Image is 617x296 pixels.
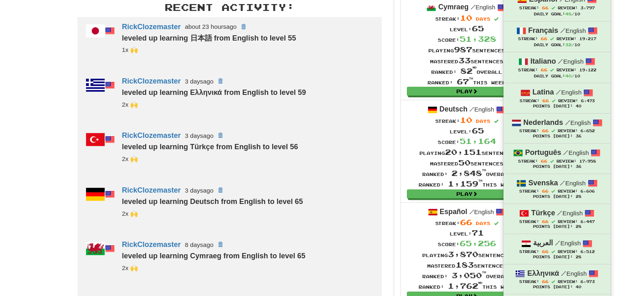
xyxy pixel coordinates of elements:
span: / [563,149,568,156]
div: Streak: [428,13,506,23]
span: days [476,16,490,21]
small: English [469,106,494,113]
div: Points [DATE]: 36 [512,134,602,139]
span: Streak includes today. [551,220,555,223]
span: 66 [541,159,547,163]
span: Streak includes today. [550,159,554,163]
a: RickClozemaster [122,240,181,249]
div: Mastered sentences [419,260,515,270]
span: 71 [472,228,484,237]
span: Streak includes today. [551,6,555,10]
span: 987 [454,45,472,54]
div: Points [DATE]: 40 [512,285,602,290]
span: / [556,88,561,96]
span: Streak: [519,279,539,284]
div: Playing sentences [428,44,506,55]
a: Nederlands /English Streak: 66 Review: 6,652 Points [DATE]: 36 [503,114,611,143]
strong: العربية [533,239,553,247]
small: 3 days ago [185,78,214,85]
small: English [469,209,494,215]
span: Streak includes today. [550,68,553,72]
span: 6,447 [580,219,595,224]
strong: leveled up learning Ελληνικά from English to level 59 [122,88,306,97]
div: Points [DATE]: 40 [512,104,602,109]
small: English [560,27,586,34]
a: RickClozemaster [122,131,181,139]
span: 67 [457,77,473,86]
span: 66 [542,128,548,133]
a: Türkçe /English Streak: 66 Review: 6,447 Points [DATE]: 28 [503,204,611,234]
span: Review: [558,249,578,254]
span: 50 [458,158,471,167]
span: Review: [558,279,578,284]
a: Play [407,189,527,198]
span: 33 [458,56,471,65]
span: / [557,209,562,217]
div: Ranked: this week [419,281,515,291]
a: RickClozemaster [122,22,181,30]
span: 66 [542,5,548,10]
small: English [556,89,581,96]
div: Level: [419,125,515,136]
h3: Recent Activity: [77,2,382,13]
div: Points [DATE]: 28 [512,224,602,230]
span: Streak: [519,249,539,254]
span: Streak: [519,6,539,10]
span: 66 [542,279,548,284]
span: / [469,208,474,215]
span: 40 [565,73,572,78]
strong: Nederlands [523,118,563,127]
a: Français /English Streak: 66 Review: 19,217 Daily Goal:32/10 [503,21,611,52]
span: 3,797 [580,6,595,10]
span: / [561,270,566,277]
a: RickClozemaster [122,186,181,194]
span: 66 [540,36,547,41]
span: 48 [565,11,572,16]
div: Points [DATE]: 36 [512,164,602,169]
span: Streak: [518,36,537,41]
sup: nd [473,66,477,69]
small: English [563,149,589,156]
sup: th [478,179,482,182]
small: 19cupsofcoffee<br />_cmns [122,155,138,162]
sup: th [469,77,473,80]
span: Streak includes today. [494,119,499,124]
span: days [476,221,490,226]
span: Review: [557,159,576,163]
strong: leveled up learning Deutsch from English to level 65 [122,197,303,206]
small: 19cupsofcoffee<br />_cmns [122,210,138,217]
small: 3 days ago [185,187,214,194]
span: 1,159 [448,179,482,188]
span: / [558,58,563,65]
strong: Français [528,26,558,34]
span: Streak: [518,159,538,163]
div: Streak: [419,217,515,227]
small: English [565,119,591,126]
strong: Deutsch [439,105,467,113]
span: Review: [558,189,578,193]
span: Streak: [519,99,539,103]
span: Streak includes today. [551,99,555,103]
span: Streak includes today. [494,17,499,21]
span: 66 [542,249,548,254]
a: Português /English Streak: 66 Review: 17,958 Points [DATE]: 36 [503,144,611,173]
a: Svenska /English Streak: 66 Review: 6,606 Points [DATE]: 28 [503,174,611,204]
span: 6,473 [580,99,594,103]
span: 6,512 [580,249,595,254]
span: / [560,179,565,187]
span: 2,848 [451,169,486,178]
span: 10 [460,13,472,22]
strong: Latina [532,88,554,96]
span: 3,050 [451,271,486,280]
a: Ελληνικά /English Streak: 66 Review: 6,973 Points [DATE]: 40 [503,264,611,294]
span: 183 [456,260,474,269]
a: Play [407,87,527,96]
div: Daily Goal: /10 [512,73,602,79]
strong: Español [440,208,467,216]
div: Mastered sentences [419,157,515,168]
span: Streak: [519,189,539,193]
span: 65,256 [460,239,496,248]
div: Playing sentences [419,147,515,157]
span: Review: [556,68,576,72]
div: Ranked: overall [419,168,515,178]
